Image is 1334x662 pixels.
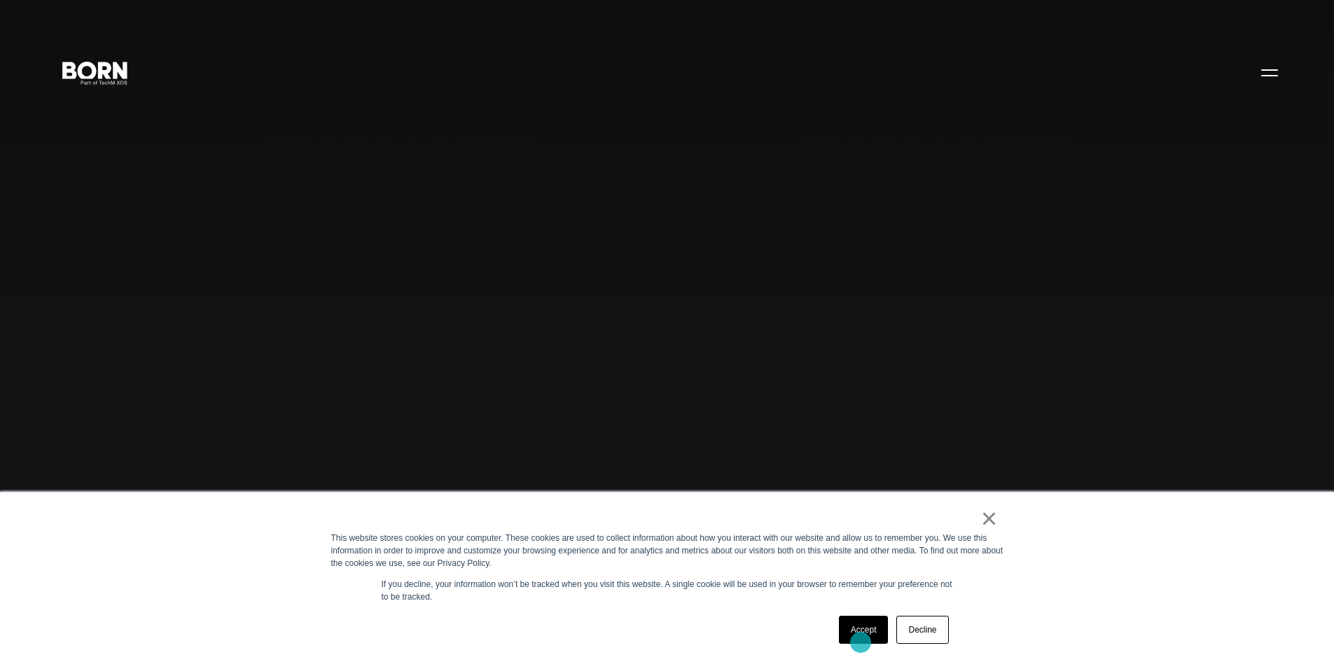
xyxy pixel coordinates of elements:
a: Accept [839,616,889,644]
p: If you decline, your information won’t be tracked when you visit this website. A single cookie wi... [382,578,953,603]
button: Open [1253,57,1286,87]
a: × [981,512,998,525]
a: Decline [896,616,948,644]
div: This website stores cookies on your computer. These cookies are used to collect information about... [331,532,1003,570]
